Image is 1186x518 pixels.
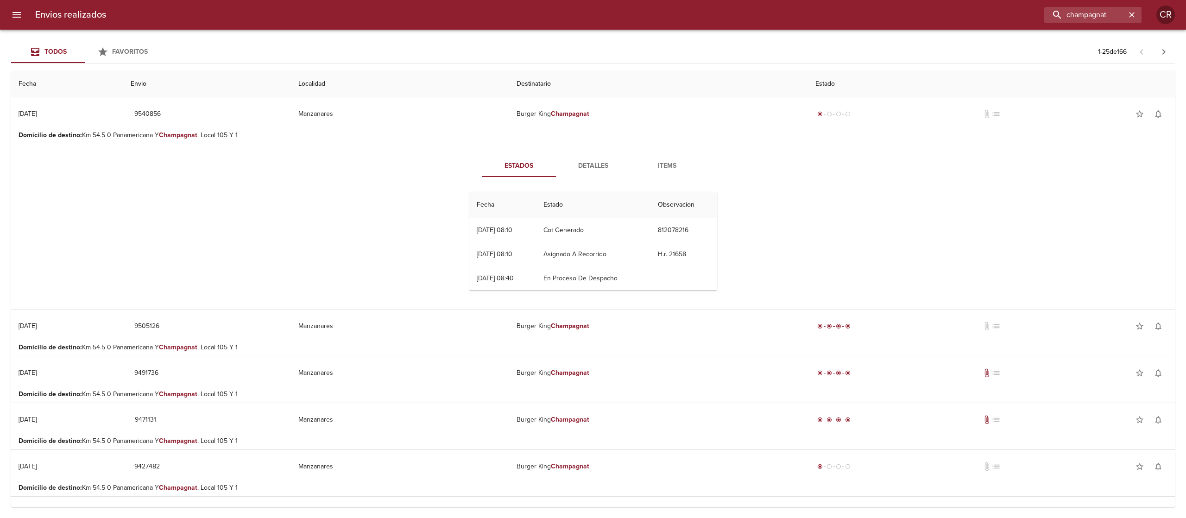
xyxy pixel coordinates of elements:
button: 9540856 [131,106,164,123]
span: radio_button_checked [845,323,851,329]
span: No tiene documentos adjuntos [982,462,991,471]
span: Detalles [561,160,625,172]
span: radio_button_unchecked [826,111,832,117]
span: radio_button_checked [826,323,832,329]
span: radio_button_checked [826,417,832,423]
button: menu [6,4,28,26]
h6: Envios realizados [35,7,106,22]
button: Activar notificaciones [1149,411,1167,429]
span: star_border [1135,462,1144,471]
span: notifications_none [1154,322,1163,331]
span: radio_button_checked [836,370,841,376]
span: No tiene pedido asociado [991,109,1001,119]
span: Tiene documentos adjuntos [982,415,991,424]
b: Domicilio de destino : [19,343,82,351]
button: Agregar a favoritos [1130,364,1149,382]
em: Champagnat [551,369,589,377]
td: Manzanares [291,310,509,343]
td: En Proceso De Despacho [536,266,651,291]
button: Activar notificaciones [1149,105,1167,123]
em: Champagnat [159,390,197,398]
td: Asignado A Recorrido [536,242,651,266]
p: Km 54.5 0 Panamericana Y . Local 105 Y 1 [19,390,1167,399]
span: No tiene pedido asociado [991,462,1001,471]
span: radio_button_checked [817,323,823,329]
div: [DATE] 08:10 [477,226,512,234]
button: Activar notificaciones [1149,457,1167,476]
p: Km 54.5 0 Panamericana Y . Local 105 Y 1 [19,483,1167,493]
span: Todos [44,48,67,56]
span: radio_button_checked [826,370,832,376]
td: Burger King [509,356,808,390]
th: Localidad [291,71,509,97]
td: Burger King [509,450,808,483]
td: Burger King [509,97,808,131]
th: Envio [123,71,291,97]
th: Observacion [650,192,717,218]
div: Abrir información de usuario [1156,6,1175,24]
span: notifications_none [1154,415,1163,424]
b: Domicilio de destino : [19,437,82,445]
em: Champagnat [159,484,197,492]
span: radio_button_unchecked [845,464,851,469]
em: Champagnat [159,131,197,139]
div: [DATE] [19,462,37,470]
div: Generado [815,462,852,471]
span: Pagina anterior [1130,47,1153,56]
div: [DATE] [19,369,37,377]
td: Manzanares [291,97,509,131]
button: Agregar a favoritos [1130,105,1149,123]
span: Estados [487,160,550,172]
div: Tabs detalle de guia [482,155,704,177]
span: radio_button_checked [817,417,823,423]
button: Activar notificaciones [1149,317,1167,335]
span: radio_button_checked [845,370,851,376]
b: Domicilio de destino : [19,390,82,398]
span: radio_button_checked [836,417,841,423]
td: Burger King [509,310,808,343]
span: Favoritos [112,48,148,56]
span: 9540856 [134,108,161,120]
td: 812078216 [650,218,717,242]
td: Manzanares [291,403,509,436]
span: 9427482 [134,461,160,473]
input: buscar [1044,7,1126,23]
span: radio_button_checked [845,417,851,423]
table: Tabla de seguimiento [469,192,717,291]
span: radio_button_unchecked [836,111,841,117]
th: Fecha [11,71,123,97]
span: No tiene pedido asociado [991,322,1001,331]
th: Estado [536,192,651,218]
span: star_border [1135,322,1144,331]
button: Agregar a favoritos [1130,457,1149,476]
button: Agregar a favoritos [1130,317,1149,335]
span: 9471131 [134,414,157,426]
span: No tiene pedido asociado [991,415,1001,424]
div: CR [1156,6,1175,24]
span: Items [636,160,699,172]
div: [DATE] [19,110,37,118]
em: Champagnat [551,462,589,470]
p: Km 54.5 0 Panamericana Y . Local 105 Y 1 [19,131,1167,140]
td: Manzanares [291,356,509,390]
span: radio_button_checked [817,370,823,376]
button: Activar notificaciones [1149,364,1167,382]
span: radio_button_checked [836,323,841,329]
em: Champagnat [551,416,589,423]
span: star_border [1135,109,1144,119]
td: Cot Generado [536,218,651,242]
p: Km 54.5 0 Panamericana Y . Local 105 Y 1 [19,436,1167,446]
span: notifications_none [1154,109,1163,119]
p: Km 54.5 0 Panamericana Y . Local 105 Y 1 [19,343,1167,352]
span: No tiene documentos adjuntos [982,109,991,119]
span: Pagina siguiente [1153,41,1175,63]
em: Champagnat [159,437,197,445]
span: radio_button_unchecked [826,464,832,469]
button: 9491736 [131,365,162,382]
span: star_border [1135,368,1144,378]
td: Burger King [509,403,808,436]
div: Entregado [815,322,852,331]
em: Champagnat [551,322,589,330]
em: Champagnat [159,343,197,351]
span: radio_button_checked [817,464,823,469]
